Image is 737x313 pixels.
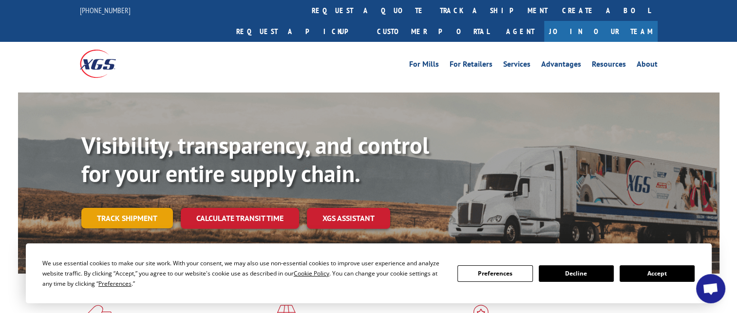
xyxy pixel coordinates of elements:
a: Join Our Team [544,21,658,42]
a: XGS ASSISTANT [307,208,390,229]
div: Cookie Consent Prompt [26,243,712,303]
a: Track shipment [81,208,173,228]
b: Visibility, transparency, and control for your entire supply chain. [81,130,429,188]
div: Open chat [696,274,725,303]
a: Request a pickup [229,21,370,42]
a: For Retailers [450,60,492,71]
a: About [637,60,658,71]
a: Agent [496,21,544,42]
a: Calculate transit time [181,208,299,229]
button: Preferences [457,265,532,282]
div: We use essential cookies to make our site work. With your consent, we may also use non-essential ... [42,258,446,289]
a: Services [503,60,530,71]
a: [PHONE_NUMBER] [80,5,131,15]
a: For Mills [409,60,439,71]
a: Resources [592,60,626,71]
button: Decline [539,265,614,282]
span: Preferences [98,279,132,288]
a: Advantages [541,60,581,71]
span: Cookie Policy [294,269,329,277]
a: Customer Portal [370,21,496,42]
button: Accept [620,265,695,282]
